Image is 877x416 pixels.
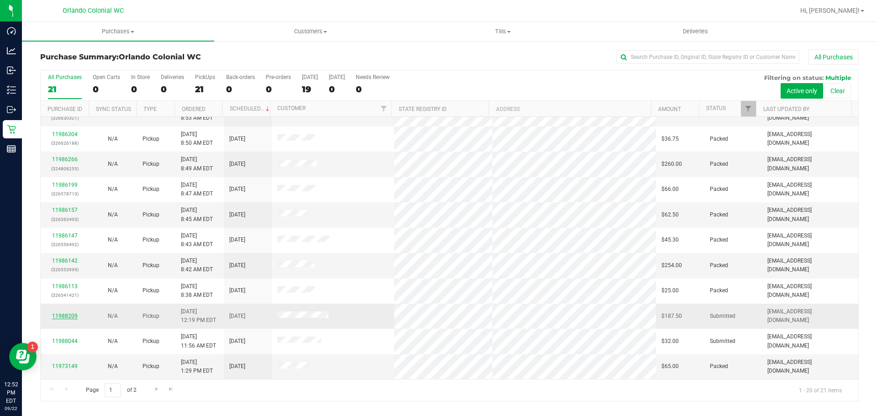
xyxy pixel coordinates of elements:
[599,22,792,41] a: Deliveries
[661,362,679,371] span: $65.00
[4,380,18,405] p: 12:52 PM EDT
[671,27,720,36] span: Deliveries
[46,215,83,224] p: (326563493)
[407,27,598,36] span: Tills
[767,130,853,147] span: [EMAIL_ADDRESS][DOMAIN_NAME]
[181,181,213,198] span: [DATE] 8:47 AM EDT
[229,236,245,244] span: [DATE]
[767,282,853,300] span: [EMAIL_ADDRESS][DOMAIN_NAME]
[40,53,313,61] h3: Purchase Summary:
[229,135,245,143] span: [DATE]
[108,312,118,321] button: N/A
[226,74,255,80] div: Back-orders
[161,74,184,80] div: Deliveries
[150,383,163,395] a: Go to the next page
[824,83,851,99] button: Clear
[46,139,83,147] p: (326626188)
[710,337,735,346] span: Submitted
[764,74,824,81] span: Filtering on status:
[108,236,118,244] button: N/A
[52,156,78,163] a: 11986266
[229,337,245,346] span: [DATE]
[46,190,83,198] p: (326578713)
[226,84,255,95] div: 0
[356,84,390,95] div: 0
[489,101,651,117] th: Address
[407,22,599,41] a: Tills
[710,286,728,295] span: Packed
[181,257,213,274] span: [DATE] 8:42 AM EDT
[22,27,214,36] span: Purchases
[108,136,118,142] span: Not Applicable
[143,312,159,321] span: Pickup
[710,236,728,244] span: Packed
[143,362,159,371] span: Pickup
[52,182,78,188] a: 11986199
[266,84,291,95] div: 0
[229,362,245,371] span: [DATE]
[108,237,118,243] span: Not Applicable
[710,312,735,321] span: Submitted
[27,342,38,353] iframe: Resource center unread badge
[661,185,679,194] span: $66.00
[215,27,406,36] span: Customers
[143,211,159,219] span: Pickup
[181,358,213,375] span: [DATE] 1:29 PM EDT
[781,83,823,99] button: Active only
[63,7,124,15] span: Orlando Colonial WC
[767,232,853,249] span: [EMAIL_ADDRESS][DOMAIN_NAME]
[143,236,159,244] span: Pickup
[741,101,756,116] a: Filter
[181,282,213,300] span: [DATE] 8:38 AM EDT
[181,332,216,350] span: [DATE] 11:56 AM EDT
[710,185,728,194] span: Packed
[710,211,728,219] span: Packed
[108,185,118,194] button: N/A
[108,287,118,294] span: Not Applicable
[182,106,206,112] a: Ordered
[661,337,679,346] span: $32.00
[195,74,215,80] div: PickUps
[661,135,679,143] span: $36.75
[48,106,82,112] a: Purchase ID
[52,363,78,369] a: 11973149
[376,101,391,116] a: Filter
[143,261,159,270] span: Pickup
[46,114,83,122] p: (326630321)
[105,383,121,397] input: 1
[93,74,120,80] div: Open Carts
[7,26,16,36] inline-svg: Dashboard
[46,240,83,249] p: (326556492)
[710,261,728,270] span: Packed
[52,232,78,239] a: 11986147
[108,211,118,218] span: Not Applicable
[108,161,118,167] span: Not Applicable
[7,105,16,114] inline-svg: Outbound
[52,207,78,213] a: 11986157
[131,84,150,95] div: 0
[7,46,16,55] inline-svg: Analytics
[617,50,799,64] input: Search Purchase ID, Original ID, State Registry ID or Customer Name...
[7,66,16,75] inline-svg: Inbound
[329,84,345,95] div: 0
[329,74,345,80] div: [DATE]
[661,236,679,244] span: $45.30
[143,337,159,346] span: Pickup
[214,22,407,41] a: Customers
[661,261,682,270] span: $254.00
[93,84,120,95] div: 0
[108,363,118,369] span: Not Applicable
[143,106,157,112] a: Type
[661,211,679,219] span: $62.50
[46,291,83,300] p: (326541421)
[181,155,213,173] span: [DATE] 8:49 AM EDT
[143,286,159,295] span: Pickup
[7,125,16,134] inline-svg: Retail
[229,312,245,321] span: [DATE]
[181,307,216,325] span: [DATE] 12:19 PM EDT
[108,337,118,346] button: N/A
[792,383,849,397] span: 1 - 20 of 21 items
[767,358,853,375] span: [EMAIL_ADDRESS][DOMAIN_NAME]
[7,144,16,153] inline-svg: Reports
[661,286,679,295] span: $25.00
